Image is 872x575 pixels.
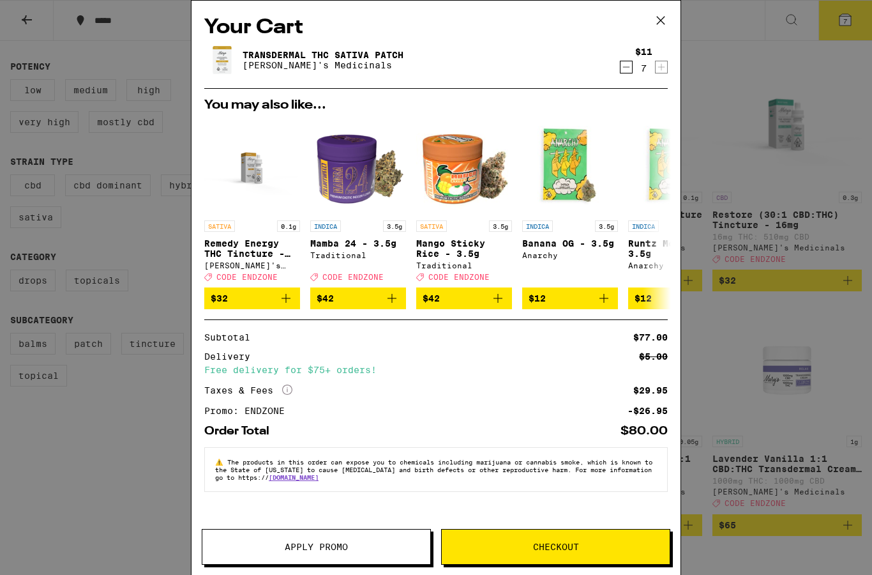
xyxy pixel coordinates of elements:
span: ⚠️ [215,458,227,466]
div: Traditional [416,261,512,270]
span: CODE ENDZONE [216,273,278,281]
div: Subtotal [204,333,259,342]
p: INDICA [628,220,659,232]
img: Anarchy - Runtz Mode - 3.5g [628,118,724,214]
div: Promo: ENDZONE [204,406,294,415]
a: Open page for Remedy Energy THC Tincture - 1000mg from Mary's Medicinals [204,118,300,287]
p: Mango Sticky Rice - 3.5g [416,238,512,259]
div: $80.00 [620,425,668,437]
a: Transdermal THC Sativa Patch [243,50,403,60]
div: $29.95 [633,386,668,395]
button: Add to bag [416,287,512,309]
img: Traditional - Mamba 24 - 3.5g [310,118,406,214]
a: Open page for Mamba 24 - 3.5g from Traditional [310,118,406,287]
img: Mary's Medicinals - Remedy Energy THC Tincture - 1000mg [204,118,300,214]
button: Add to bag [204,287,300,309]
div: [PERSON_NAME]'s Medicinals [204,261,300,270]
button: Add to bag [310,287,406,309]
span: CODE ENDZONE [322,273,384,281]
span: $42 [317,293,334,303]
p: Mamba 24 - 3.5g [310,238,406,249]
div: -$26.95 [628,406,668,415]
p: 3.5g [595,220,618,232]
button: Add to bag [522,287,618,309]
p: 0.1g [277,220,300,232]
p: Banana OG - 3.5g [522,238,618,249]
div: 7 [635,63,652,73]
div: $5.00 [639,352,668,361]
span: Checkout [533,542,579,551]
button: Decrement [620,61,633,73]
p: Remedy Energy THC Tincture - 1000mg [204,238,300,259]
div: $11 [635,47,652,57]
p: [PERSON_NAME]'s Medicinals [243,60,403,70]
span: $32 [211,293,228,303]
a: Open page for Runtz Mode - 3.5g from Anarchy [628,118,724,287]
span: Apply Promo [285,542,348,551]
div: Anarchy [628,261,724,270]
button: Add to bag [628,287,724,309]
p: Runtz Mode - 3.5g [628,238,724,259]
div: Anarchy [522,251,618,259]
img: Anarchy - Banana OG - 3.5g [522,118,618,214]
a: [DOMAIN_NAME] [269,473,319,481]
button: Apply Promo [202,529,431,565]
p: INDICA [310,220,341,232]
img: Transdermal THC Sativa Patch [204,42,240,78]
div: Traditional [310,251,406,259]
div: Order Total [204,425,278,437]
span: The products in this order can expose you to chemicals including marijuana or cannabis smoke, whi... [215,458,652,481]
p: SATIVA [416,220,447,232]
h2: You may also like... [204,99,668,112]
span: $12 [529,293,546,303]
span: CODE ENDZONE [428,273,490,281]
div: Taxes & Fees [204,385,292,396]
button: Increment [655,61,668,73]
p: 3.5g [489,220,512,232]
p: 3.5g [383,220,406,232]
img: Traditional - Mango Sticky Rice - 3.5g [416,118,512,214]
div: Free delivery for $75+ orders! [204,365,668,374]
span: $42 [423,293,440,303]
button: Checkout [441,529,670,565]
div: $77.00 [633,333,668,342]
a: Open page for Mango Sticky Rice - 3.5g from Traditional [416,118,512,287]
div: Delivery [204,352,259,361]
h2: Your Cart [204,13,668,42]
p: INDICA [522,220,553,232]
span: $12 [635,293,652,303]
a: Open page for Banana OG - 3.5g from Anarchy [522,118,618,287]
